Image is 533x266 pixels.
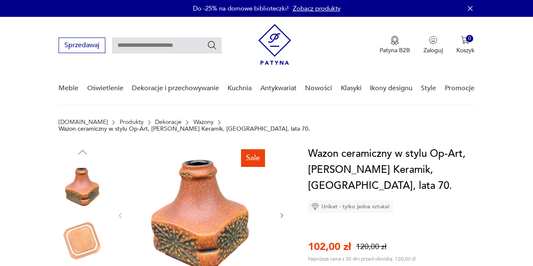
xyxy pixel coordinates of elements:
[370,72,412,105] a: Ikony designu
[461,36,469,44] img: Ikona koszyka
[341,72,362,105] a: Klasyki
[308,200,393,213] div: Unikat - tylko jedna sztuka!
[193,4,289,13] p: Do -25% na domowe biblioteczki!
[59,43,105,49] a: Sprzedawaj
[429,36,437,44] img: Ikonka użytkownika
[59,72,78,105] a: Meble
[207,40,217,50] button: Szukaj
[308,146,474,194] h1: Wazon ceramiczny w stylu Op-Art, [PERSON_NAME] Keramik, [GEOGRAPHIC_DATA], lata 70.
[380,46,410,54] p: Patyna B2B
[423,46,443,54] p: Zaloguj
[260,72,297,105] a: Antykwariat
[311,203,319,210] img: Ikona diamentu
[456,46,474,54] p: Koszyk
[380,36,410,54] button: Patyna B2B
[258,24,291,65] img: Patyna - sklep z meblami i dekoracjami vintage
[120,119,144,126] a: Produkty
[293,4,340,13] a: Zobacz produkty
[456,36,474,54] button: 0Koszyk
[59,126,310,132] p: Wazon ceramiczny w stylu Op-Art, [PERSON_NAME] Keramik, [GEOGRAPHIC_DATA], lata 70.
[445,72,474,105] a: Promocje
[421,72,436,105] a: Style
[132,72,219,105] a: Dekoracje i przechowywanie
[356,242,386,252] p: 120,00 zł
[193,119,214,126] a: Wazony
[466,35,473,42] div: 0
[59,119,108,126] a: [DOMAIN_NAME]
[423,36,443,54] button: Zaloguj
[305,72,332,105] a: Nowości
[155,119,182,126] a: Dekoracje
[87,72,123,105] a: Oświetlenie
[59,38,105,53] button: Sprzedawaj
[308,240,351,254] p: 102,00 zł
[228,72,252,105] a: Kuchnia
[380,36,410,54] a: Ikona medaluPatyna B2B
[308,255,415,262] p: Najniższa cena z 30 dni przed obniżką: 120,00 zł
[241,149,265,167] div: Sale
[59,163,107,211] img: Zdjęcie produktu Wazon ceramiczny w stylu Op-Art, Fohr Keramik, Niemcy, lata 70.
[59,217,107,265] img: Zdjęcie produktu Wazon ceramiczny w stylu Op-Art, Fohr Keramik, Niemcy, lata 70.
[391,36,399,45] img: Ikona medalu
